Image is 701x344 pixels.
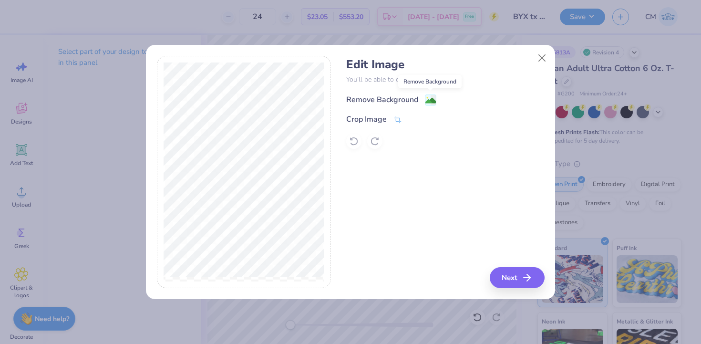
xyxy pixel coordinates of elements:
div: Remove Background [346,94,418,105]
div: Remove Background [398,75,462,88]
button: Next [490,267,545,288]
button: Close [533,49,551,67]
h4: Edit Image [346,58,544,72]
p: You’ll be able to do all of this later too. [346,74,544,84]
div: Crop Image [346,114,387,125]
